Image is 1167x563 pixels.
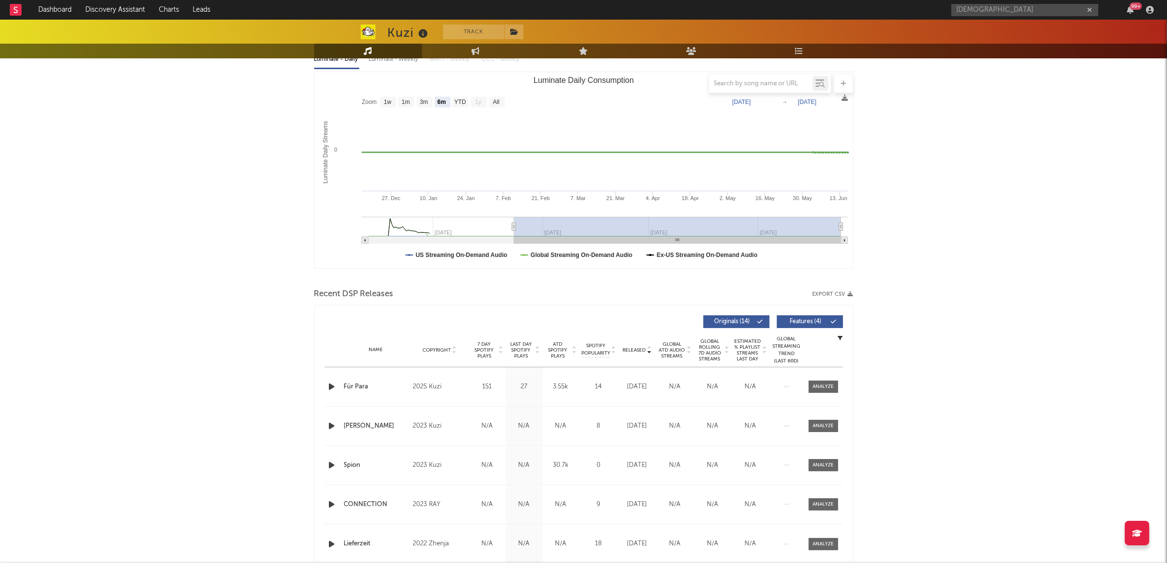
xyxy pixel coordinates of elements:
div: N/A [508,539,540,549]
div: N/A [696,539,729,549]
span: Global ATD Audio Streams [659,341,686,359]
div: N/A [472,539,503,549]
text: 4. Apr [646,195,660,201]
div: 3.55k [545,382,577,392]
div: 27 [508,382,540,392]
div: Name [344,346,408,354]
text: 10. Jan [420,195,437,201]
div: Global Streaming Trend (Last 60D) [772,335,801,365]
div: 2022 Zhenja [413,538,466,550]
div: N/A [659,382,692,392]
span: ATD Spotify Plays [545,341,571,359]
div: 2023 RAY [413,499,466,511]
a: Lieferzeit [344,539,408,549]
button: 99+ [1127,6,1134,14]
div: N/A [508,421,540,431]
div: 30.7k [545,461,577,470]
div: N/A [659,500,692,510]
div: N/A [734,382,767,392]
div: 14 [582,382,616,392]
div: N/A [508,500,540,510]
div: [DATE] [621,461,654,470]
text: 1w [384,99,392,106]
div: 99 + [1130,2,1142,10]
text: [DATE] [732,99,751,105]
a: CONNECTION [344,500,408,510]
button: Track [443,25,504,39]
div: 8 [582,421,616,431]
text: 1m [401,99,410,106]
div: [DATE] [621,500,654,510]
a: [PERSON_NAME] [344,421,408,431]
div: 18 [582,539,616,549]
text: YTD [454,99,466,106]
span: Spotify Popularity [581,342,610,357]
div: N/A [545,500,577,510]
span: Released [623,347,646,353]
div: 2023 Kuzi [413,420,466,432]
button: Originals(14) [703,315,770,328]
span: Global Rolling 7D Audio Streams [696,338,723,362]
span: Features ( 4 ) [783,319,828,325]
input: Search for artists [951,4,1098,16]
div: N/A [734,539,767,549]
div: 2025 Kuzi [413,381,466,393]
text: Global Streaming On-Demand Audio [530,252,632,258]
div: 0 [582,461,616,470]
div: N/A [659,461,692,470]
a: Spion [344,461,408,470]
div: N/A [734,461,767,470]
text: 13. Jun [829,195,847,201]
div: N/A [659,539,692,549]
text: All [493,99,499,106]
text: 21. Feb [531,195,549,201]
div: N/A [696,500,729,510]
div: N/A [545,421,577,431]
span: Last Day Spotify Plays [508,341,534,359]
div: 151 [472,382,503,392]
div: 9 [582,500,616,510]
text: 30. May [793,195,812,201]
div: Luminate - Daily [314,51,359,68]
div: Luminate - Weekly [369,51,421,68]
div: N/A [472,421,503,431]
div: N/A [696,421,729,431]
text: 18. Apr [681,195,698,201]
text: 1y [475,99,481,106]
button: Export CSV [813,291,853,297]
input: Search by song name or URL [709,80,813,88]
text: 2. May [720,195,736,201]
span: Estimated % Playlist Streams Last Day [734,338,761,362]
div: 2023 Kuzi [413,460,466,471]
svg: Luminate Daily Consumption [315,72,853,268]
a: Für Para [344,382,408,392]
span: Copyright [422,347,451,353]
div: N/A [472,461,503,470]
div: Kuzi [388,25,431,41]
text: Ex-US Streaming On-Demand Audio [656,252,757,258]
text: 0 [334,147,337,153]
div: N/A [472,500,503,510]
div: N/A [734,421,767,431]
text: Zoom [362,99,377,106]
div: [DATE] [621,421,654,431]
text: 6m [437,99,446,106]
div: [DATE] [621,539,654,549]
div: N/A [696,382,729,392]
text: US Streaming On-Demand Audio [416,252,507,258]
div: N/A [508,461,540,470]
text: 3m [420,99,428,106]
span: 7 Day Spotify Plays [472,341,497,359]
text: 7. Mar [570,195,586,201]
text: → [782,99,788,105]
div: N/A [734,500,767,510]
span: Recent DSP Releases [314,288,394,300]
div: N/A [696,461,729,470]
text: 24. Jan [457,195,474,201]
text: 7. Feb [496,195,511,201]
